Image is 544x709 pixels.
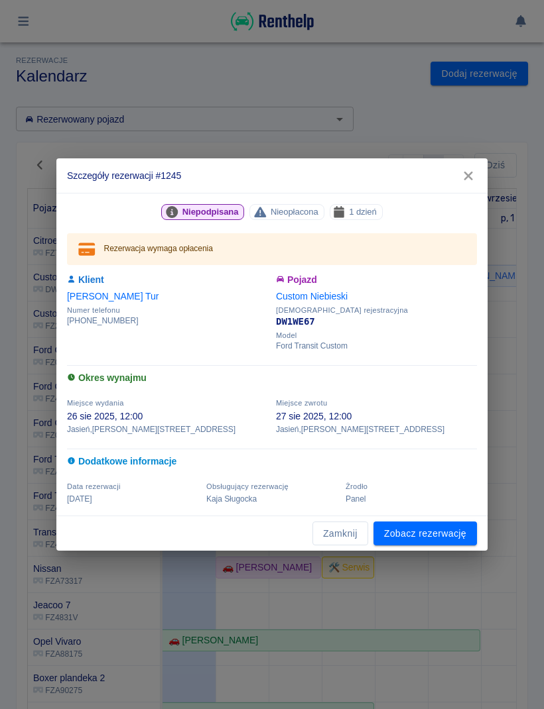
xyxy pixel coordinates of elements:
[56,158,488,193] h2: Szczegóły rezerwacji #1245
[206,482,289,490] span: Obsługujący rezerwację
[344,205,382,219] span: 1 dzień
[346,482,368,490] span: Żrodło
[276,340,477,352] p: Ford Transit Custom
[206,493,338,505] p: Kaja Sługocka
[276,291,348,301] a: Custom Niebieski
[67,455,477,468] h6: Dodatkowe informacje
[276,306,477,315] span: [DEMOGRAPHIC_DATA] rejestracyjna
[276,423,477,435] p: Jasień , [PERSON_NAME][STREET_ADDRESS]
[276,273,477,287] h6: Pojazd
[67,399,124,407] span: Miejsce wydania
[265,205,324,219] span: Nieopłacona
[67,371,477,385] h6: Okres wynajmu
[312,521,368,546] button: Zamknij
[67,409,268,423] p: 26 sie 2025, 12:00
[67,482,121,490] span: Data rezerwacji
[374,521,477,546] a: Zobacz rezerwację
[104,237,213,261] div: Rezerwacja wymaga opłacenia
[67,315,268,327] p: [PHONE_NUMBER]
[67,306,268,315] span: Numer telefonu
[67,291,159,301] a: [PERSON_NAME] Tur
[177,205,244,219] span: Niepodpisana
[346,493,477,505] p: Panel
[276,315,477,329] p: DW1WE67
[67,493,198,505] p: [DATE]
[67,423,268,435] p: Jasień , [PERSON_NAME][STREET_ADDRESS]
[276,331,477,340] span: Model
[67,273,268,287] h6: Klient
[276,409,477,423] p: 27 sie 2025, 12:00
[276,399,327,407] span: Miejsce zwrotu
